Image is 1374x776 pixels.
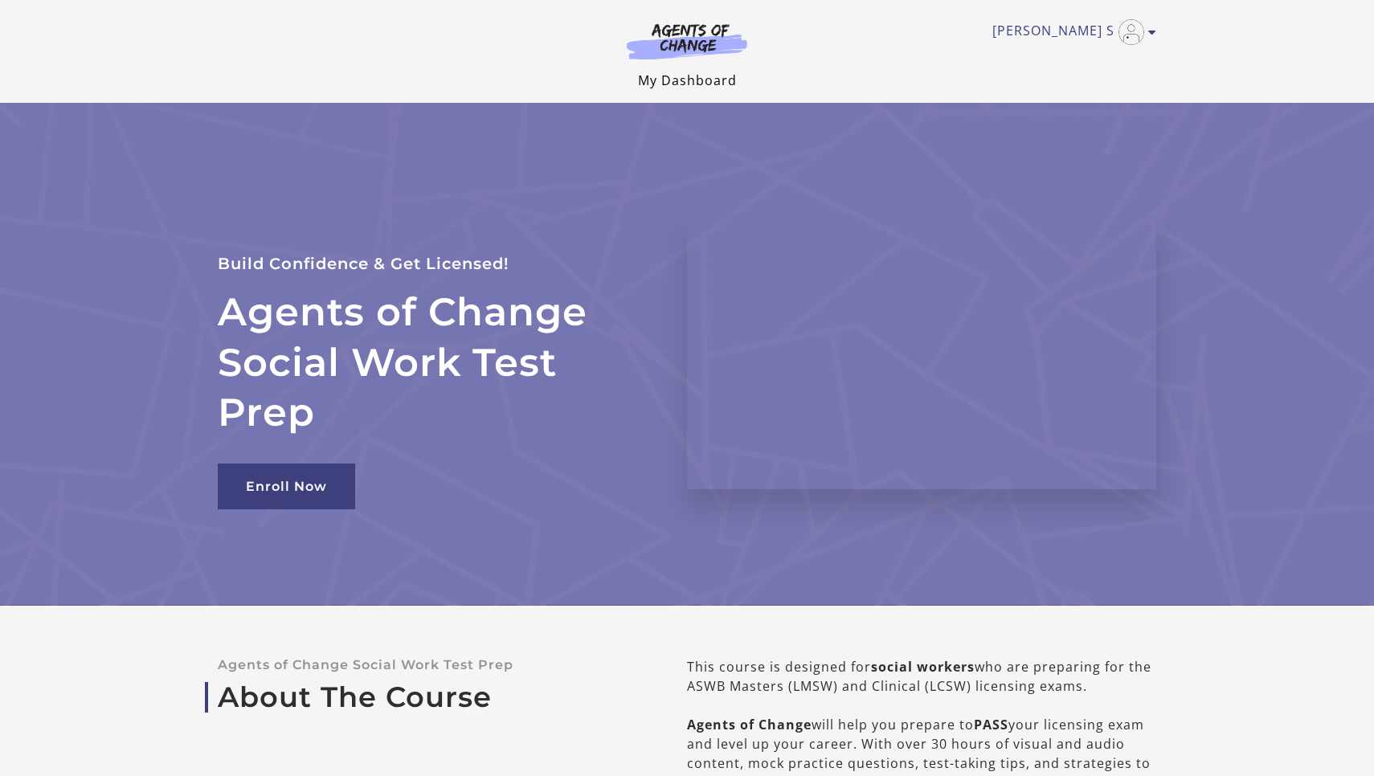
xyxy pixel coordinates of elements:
h2: Agents of Change Social Work Test Prep [218,287,648,437]
a: Toggle menu [992,19,1148,45]
p: Build Confidence & Get Licensed! [218,251,648,277]
a: About The Course [218,680,636,714]
b: Agents of Change [687,716,812,733]
p: Agents of Change Social Work Test Prep [218,657,636,672]
b: social workers [871,658,975,676]
a: My Dashboard [638,71,737,89]
a: Enroll Now [218,464,355,509]
img: Agents of Change Logo [610,22,764,59]
b: PASS [974,716,1008,733]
